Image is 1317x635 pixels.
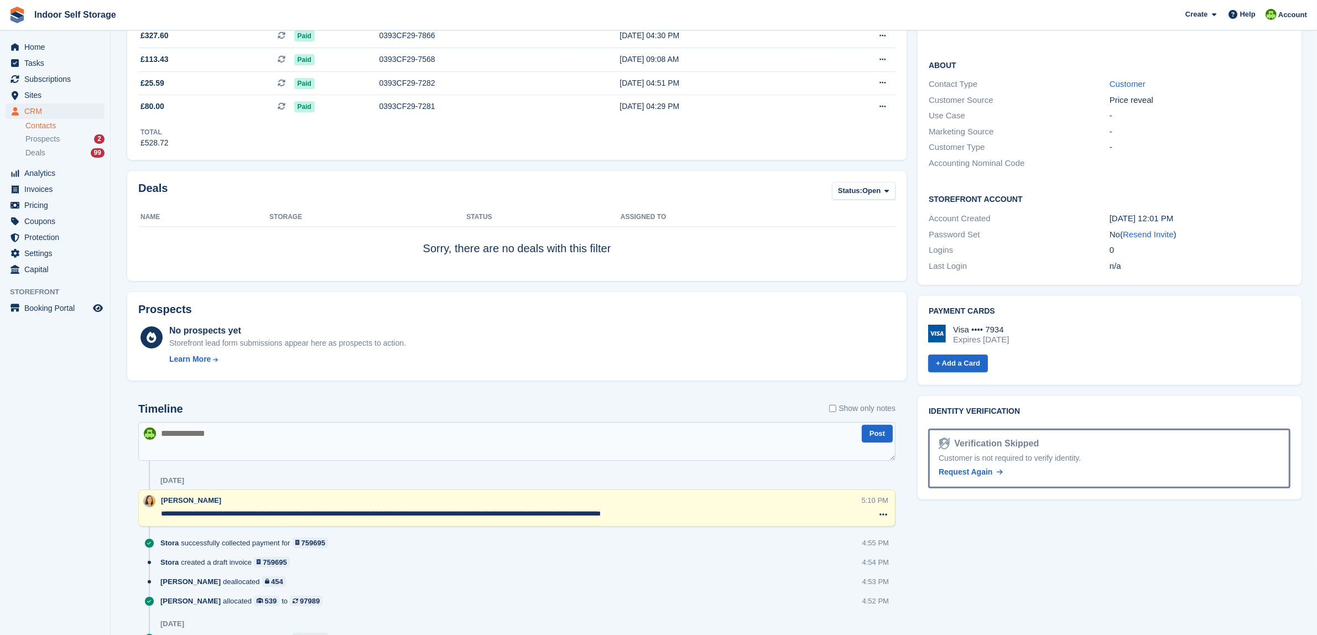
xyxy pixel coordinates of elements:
[929,228,1110,241] div: Password Set
[928,325,946,342] img: Visa Logo
[91,301,105,315] a: Preview store
[91,148,105,158] div: 99
[160,538,334,548] div: successfully collected payment for
[6,197,105,213] a: menu
[1110,244,1290,257] div: 0
[379,77,573,89] div: 0393CF29-7282
[6,71,105,87] a: menu
[1240,9,1256,20] span: Help
[929,193,1290,204] h2: Storefront Account
[144,428,156,440] img: Helen Wilson
[161,496,221,504] span: [PERSON_NAME]
[94,134,105,144] div: 2
[939,466,1003,478] a: Request Again
[10,287,110,298] span: Storefront
[300,596,320,606] div: 97989
[24,39,91,55] span: Home
[24,230,91,245] span: Protection
[160,576,291,587] div: deallocated
[1266,9,1277,20] img: Helen Wilson
[294,30,315,41] span: Paid
[24,262,91,277] span: Capital
[140,127,169,137] div: Total
[6,230,105,245] a: menu
[138,303,192,316] h2: Prospects
[929,407,1290,416] h2: Identity verification
[1110,110,1290,122] div: -
[862,576,889,587] div: 4:53 PM
[953,325,1009,335] div: Visa •••• 7934
[140,101,164,112] span: £80.00
[160,576,221,587] span: [PERSON_NAME]
[25,121,105,131] a: Contacts
[1110,94,1290,107] div: Price reveal
[379,54,573,65] div: 0393CF29-7568
[294,101,315,112] span: Paid
[6,103,105,119] a: menu
[25,148,45,158] span: Deals
[929,78,1110,91] div: Contact Type
[263,557,287,568] div: 759695
[25,133,105,145] a: Prospects 2
[143,495,155,507] img: Emma Higgins
[24,300,91,316] span: Booking Portal
[829,403,896,414] label: Show only notes
[1110,260,1290,273] div: n/a
[862,185,881,196] span: Open
[1185,9,1207,20] span: Create
[939,438,950,450] img: Identity Verification Ready
[138,182,168,202] h2: Deals
[25,134,60,144] span: Prospects
[862,538,889,548] div: 4:55 PM
[265,596,277,606] div: 539
[929,260,1110,273] div: Last Login
[24,197,91,213] span: Pricing
[1110,79,1146,89] a: Customer
[160,596,328,606] div: allocated to
[1110,228,1290,241] div: No
[379,30,573,41] div: 0393CF29-7866
[30,6,121,24] a: Indoor Self Storage
[379,101,573,112] div: 0393CF29-7281
[939,467,993,476] span: Request Again
[140,77,164,89] span: £25.59
[169,337,406,349] div: Storefront lead form submissions appear here as prospects to action.
[160,596,221,606] span: [PERSON_NAME]
[254,596,279,606] a: 539
[169,353,211,365] div: Learn More
[160,538,179,548] span: Stora
[620,77,818,89] div: [DATE] 04:51 PM
[6,39,105,55] a: menu
[24,103,91,119] span: CRM
[24,214,91,229] span: Coupons
[24,55,91,71] span: Tasks
[1120,230,1177,239] span: ( )
[829,403,836,414] input: Show only notes
[620,30,818,41] div: [DATE] 04:30 PM
[262,576,286,587] a: 454
[138,209,269,226] th: Name
[160,557,179,568] span: Stora
[929,157,1110,170] div: Accounting Nominal Code
[929,126,1110,138] div: Marketing Source
[929,94,1110,107] div: Customer Source
[928,355,988,373] a: + Add a Card
[24,71,91,87] span: Subscriptions
[271,576,283,587] div: 454
[140,137,169,149] div: £528.72
[939,452,1280,464] div: Customer is not required to verify identity.
[832,182,896,200] button: Status: Open
[294,78,315,89] span: Paid
[24,165,91,181] span: Analytics
[269,209,466,226] th: Storage
[929,244,1110,257] div: Logins
[301,538,325,548] div: 759695
[6,262,105,277] a: menu
[6,300,105,316] a: menu
[862,557,889,568] div: 4:54 PM
[929,307,1290,316] h2: Payment cards
[138,403,183,415] h2: Timeline
[6,55,105,71] a: menu
[160,620,184,628] div: [DATE]
[862,425,893,443] button: Post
